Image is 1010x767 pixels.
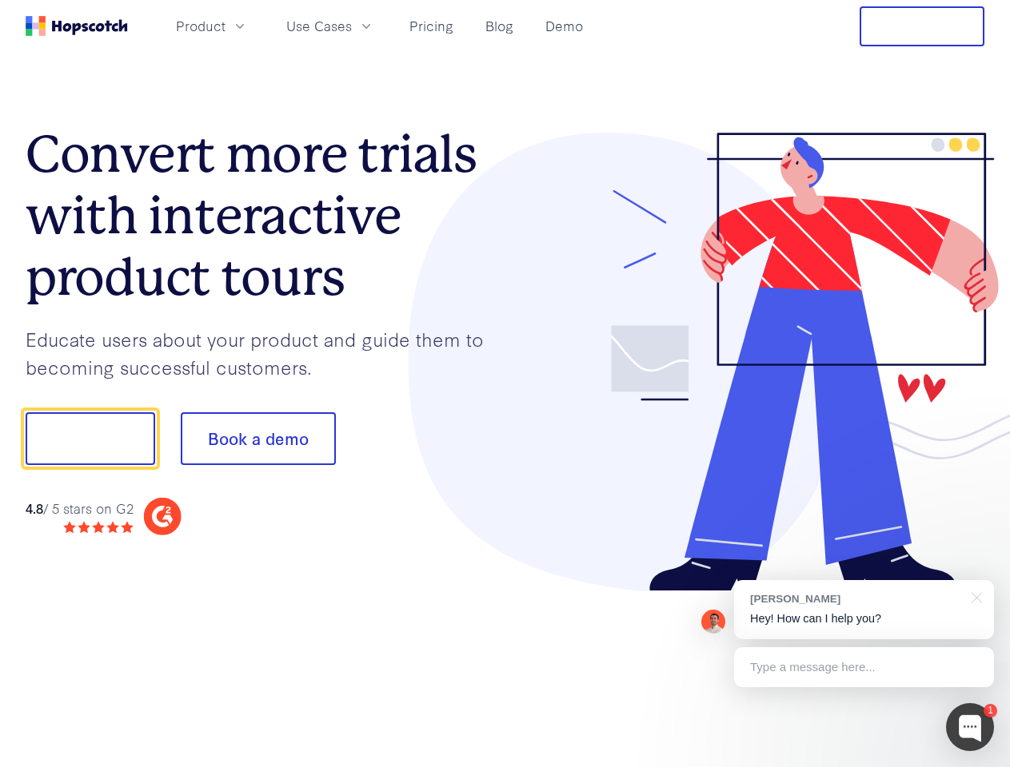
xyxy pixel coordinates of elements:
button: Show me! [26,412,155,465]
a: Home [26,16,128,36]
button: Product [166,13,257,39]
p: Hey! How can I help you? [750,610,978,627]
a: Pricing [403,13,460,39]
div: / 5 stars on G2 [26,499,134,519]
span: Use Cases [286,16,352,36]
div: 1 [984,704,997,717]
strong: 4.8 [26,499,43,517]
p: Educate users about your product and guide them to becoming successful customers. [26,325,505,380]
img: Mark Spera [701,610,725,634]
a: Demo [539,13,589,39]
h1: Convert more trials with interactive product tours [26,124,505,308]
div: Type a message here... [734,647,994,687]
a: Blog [479,13,520,39]
div: [PERSON_NAME] [750,591,962,606]
button: Use Cases [277,13,384,39]
button: Free Trial [860,6,984,46]
span: Product [176,16,226,36]
button: Book a demo [181,412,336,465]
